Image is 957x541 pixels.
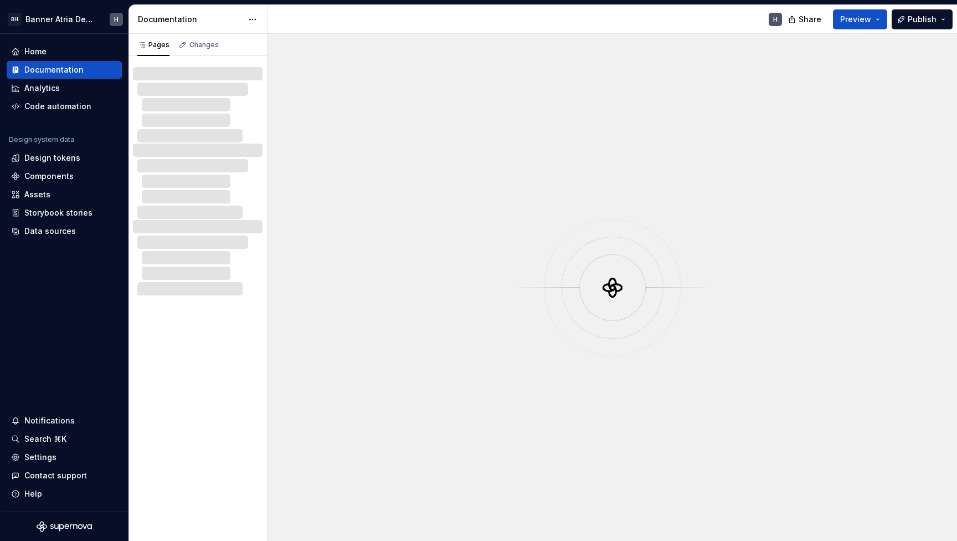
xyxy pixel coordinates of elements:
a: Home [7,43,122,60]
a: Assets [7,186,122,203]
div: Design system data [9,135,74,144]
a: Documentation [7,61,122,79]
div: H [773,15,778,24]
span: Share [799,14,821,25]
div: Documentation [24,64,84,75]
button: Contact support [7,467,122,484]
div: Storybook stories [24,207,92,218]
button: BHBanner Atria Design SystemH [2,7,126,31]
button: Preview [833,9,887,29]
a: Data sources [7,222,122,240]
div: Code automation [24,101,91,112]
div: Contact support [24,470,87,481]
div: Documentation [138,14,243,25]
div: H [114,15,119,24]
div: Components [24,171,74,182]
div: Pages [137,40,169,49]
div: Settings [24,452,56,463]
a: Analytics [7,79,122,97]
div: Assets [24,189,50,200]
div: Home [24,46,47,57]
div: Search ⌘K [24,433,66,445]
div: Notifications [24,415,75,426]
a: Components [7,167,122,185]
button: Search ⌘K [7,430,122,448]
div: Changes [189,40,219,49]
svg: Supernova Logo [37,521,92,532]
div: Analytics [24,83,60,94]
div: Design tokens [24,152,80,164]
div: Banner Atria Design System [25,14,96,25]
button: Help [7,485,122,503]
div: Help [24,488,42,499]
div: BH [8,13,21,26]
a: Storybook stories [7,204,122,222]
a: Settings [7,448,122,466]
button: Notifications [7,412,122,430]
button: Publish [892,9,953,29]
button: Share [783,9,829,29]
span: Preview [840,14,871,25]
a: Code automation [7,98,122,115]
div: Data sources [24,226,76,237]
span: Publish [908,14,937,25]
a: Design tokens [7,149,122,167]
